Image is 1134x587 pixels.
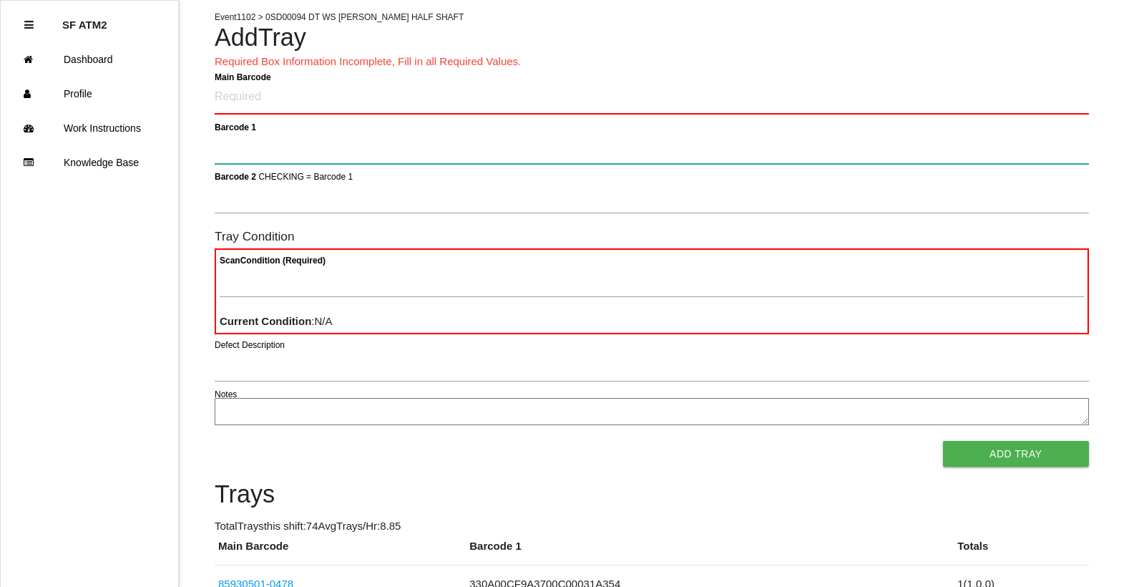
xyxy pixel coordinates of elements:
[215,339,285,351] label: Defect Description
[215,481,1089,508] h4: Trays
[62,8,107,31] p: SF ATM2
[215,81,1089,115] input: Required
[215,24,1089,52] h4: Add Tray
[466,538,954,566] th: Barcode 1
[215,538,466,566] th: Main Barcode
[954,538,1088,566] th: Totals
[215,72,271,82] b: Main Barcode
[215,122,256,132] b: Barcode 1
[215,230,1089,243] h6: Tray Condition
[215,171,256,181] b: Barcode 2
[220,255,326,265] b: Scan Condition (Required)
[943,441,1089,467] button: Add Tray
[220,315,333,327] span: : N/A
[215,12,464,22] span: Event 1102 > 0SD00094 DT WS [PERSON_NAME] HALF SHAFT
[215,54,1089,70] p: Required Box Information Incomplete, Fill in all Required Values.
[1,145,178,180] a: Knowledge Base
[215,518,1089,535] p: Total Trays this shift: 74 Avg Trays /Hr: 8.85
[220,315,311,327] b: Current Condition
[215,388,237,401] label: Notes
[1,77,178,111] a: Profile
[1,111,178,145] a: Work Instructions
[24,8,34,42] div: Close
[1,42,178,77] a: Dashboard
[258,171,353,181] span: CHECKING = Barcode 1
